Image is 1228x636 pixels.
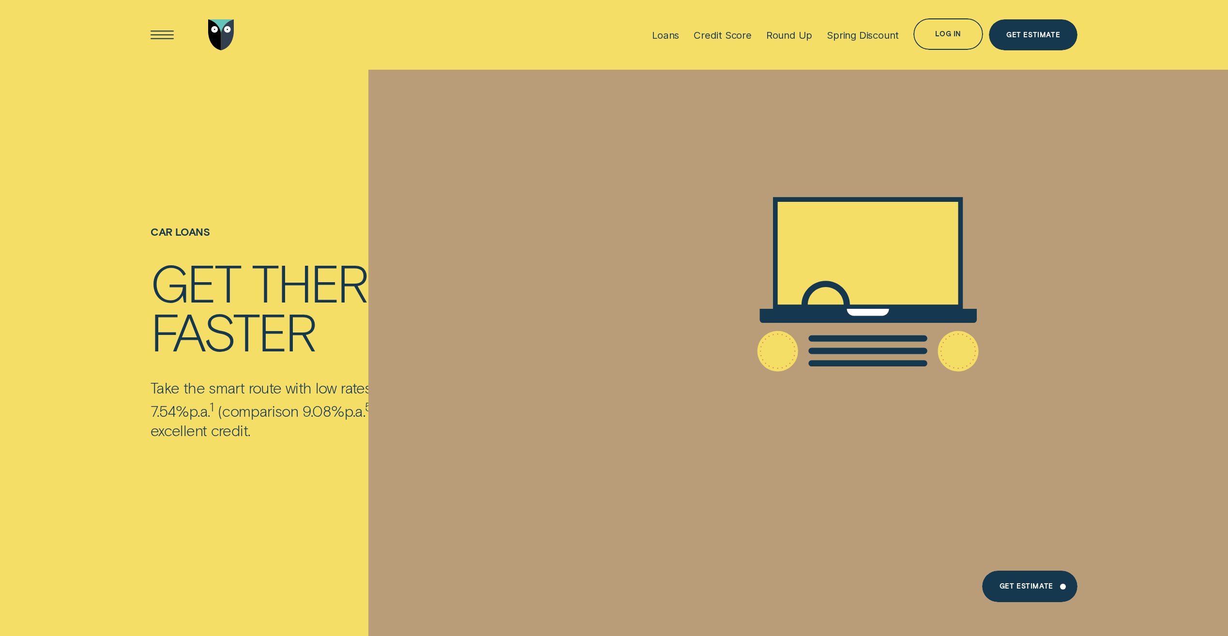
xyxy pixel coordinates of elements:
[218,402,222,420] span: (
[252,257,394,306] div: there
[189,402,210,420] span: p.a.
[989,19,1077,51] a: Get Estimate
[189,402,210,420] span: Per Annum
[147,19,178,51] button: Open Menu
[913,18,983,50] button: Log in
[151,257,240,306] div: Get
[151,257,453,355] h4: Get there faster
[982,571,1077,602] a: Get Estimate
[345,402,365,420] span: Per Annum
[151,378,453,439] p: Take the smart route with low rates from 7.54% comparison 9.08% for excellent credit.
[151,226,453,257] h1: Car loans
[210,399,213,414] sup: 1
[377,402,381,420] span: )
[345,402,365,420] span: p.a.
[208,19,234,51] img: Wisr
[151,306,315,355] div: faster
[827,29,899,41] div: Spring Discount
[766,29,812,41] div: Round Up
[694,29,752,41] div: Credit Score
[652,29,679,41] div: Loans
